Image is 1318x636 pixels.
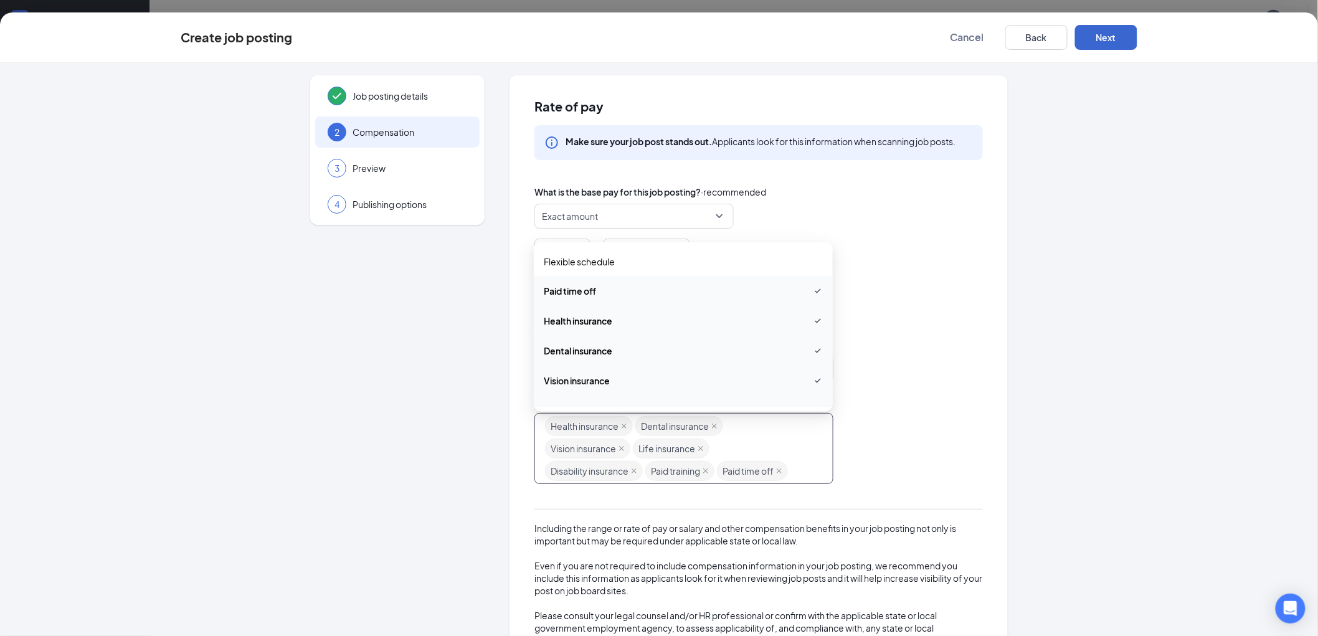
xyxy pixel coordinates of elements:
svg: Checkmark [813,283,823,298]
button: Back [1005,25,1068,50]
span: Exact amount [542,204,598,228]
svg: Checkmark [813,313,823,328]
span: close [619,445,625,452]
div: Open Intercom Messenger [1276,594,1306,624]
b: Make sure your job post stands out. [566,136,712,147]
button: Next [1075,25,1137,50]
span: close [776,468,782,474]
span: per hour [610,239,645,263]
span: Rate of pay [534,100,983,113]
span: Dental insurance [641,417,709,435]
span: 4 [334,198,339,211]
span: close [631,468,637,474]
span: Life insurance [638,439,695,458]
svg: Checkmark [813,373,823,388]
span: 3 [334,162,339,174]
span: Health insurance [544,314,612,328]
span: · recommended [701,185,766,199]
span: Paid time off [544,284,596,298]
span: Compensation [353,126,467,138]
div: Applicants look for this information when scanning job posts. [566,135,955,148]
span: close [621,423,627,429]
span: Vision insurance [551,439,616,458]
span: Preview [353,162,467,174]
span: Paid time off [723,462,774,480]
span: What is the base pay for this job posting? [534,185,701,199]
span: Disability insurance [551,462,628,480]
div: Create job posting [181,31,292,44]
span: close [711,423,718,429]
span: Cancel [950,31,984,44]
span: close [698,445,704,452]
svg: Checkmark [329,88,344,103]
span: Paid training [651,462,700,480]
span: Vision insurance [544,374,610,387]
span: Life insurance [544,404,601,417]
svg: Checkmark [813,403,823,418]
span: 2 [334,126,339,138]
span: Flexible schedule [544,255,615,268]
svg: Checkmark [813,343,823,358]
span: close [703,468,709,474]
span: Health insurance [551,417,619,435]
svg: Info [544,135,559,150]
span: Job posting details [353,90,467,102]
span: Dental insurance [544,344,612,358]
button: Cancel [936,25,998,50]
span: Publishing options [353,198,467,211]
